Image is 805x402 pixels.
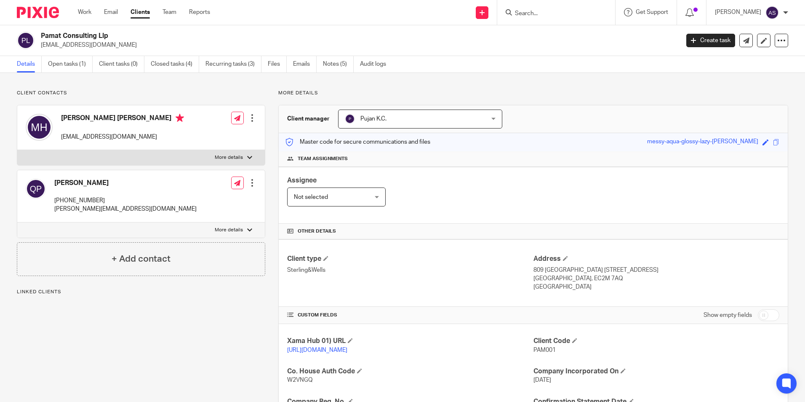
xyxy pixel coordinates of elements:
[533,347,556,353] span: PAM001
[285,138,430,146] p: Master code for secure communications and files
[163,8,176,16] a: Team
[533,283,779,291] p: [GEOGRAPHIC_DATA]
[112,252,171,265] h4: + Add contact
[26,179,46,199] img: svg%3E
[287,312,533,319] h4: CUSTOM FIELDS
[278,90,788,96] p: More details
[533,274,779,283] p: [GEOGRAPHIC_DATA], EC2M 7AQ
[765,6,779,19] img: svg%3E
[54,179,197,188] h4: [PERSON_NAME]
[287,255,533,263] h4: Client type
[176,114,184,122] i: Primary
[533,255,779,263] h4: Address
[298,228,336,235] span: Other details
[704,311,752,319] label: Show empty fields
[360,56,392,72] a: Audit logs
[686,34,735,47] a: Create task
[41,32,547,40] h2: Pamat Consulting Llp
[215,154,243,161] p: More details
[61,133,184,141] p: [EMAIL_ADDRESS][DOMAIN_NAME]
[514,10,590,18] input: Search
[715,8,761,16] p: [PERSON_NAME]
[48,56,93,72] a: Open tasks (1)
[287,266,533,274] p: Sterling&Wells
[17,56,42,72] a: Details
[287,337,533,346] h4: Xama Hub 01) URL
[26,114,53,141] img: svg%3E
[54,196,197,205] p: [PHONE_NUMBER]
[287,177,317,184] span: Assignee
[287,367,533,376] h4: Co. House Auth Code
[104,8,118,16] a: Email
[533,377,551,383] span: [DATE]
[647,137,758,147] div: messy-aqua-glossy-lazy-[PERSON_NAME]
[287,115,330,123] h3: Client manager
[533,367,779,376] h4: Company Incorporated On
[533,266,779,274] p: 809 [GEOGRAPHIC_DATA] [STREET_ADDRESS]
[17,32,35,49] img: svg%3E
[78,8,91,16] a: Work
[99,56,144,72] a: Client tasks (0)
[293,56,317,72] a: Emails
[61,114,184,124] h4: [PERSON_NAME] [PERSON_NAME]
[360,116,387,122] span: Pujan K.C.
[323,56,354,72] a: Notes (5)
[287,377,313,383] span: W2VNGQ
[298,155,348,162] span: Team assignments
[205,56,261,72] a: Recurring tasks (3)
[54,205,197,213] p: [PERSON_NAME][EMAIL_ADDRESS][DOMAIN_NAME]
[189,8,210,16] a: Reports
[345,114,355,124] img: svg%3E
[533,337,779,346] h4: Client Code
[17,7,59,18] img: Pixie
[268,56,287,72] a: Files
[17,90,265,96] p: Client contacts
[287,347,347,353] a: [URL][DOMAIN_NAME]
[17,289,265,295] p: Linked clients
[151,56,199,72] a: Closed tasks (4)
[294,194,328,200] span: Not selected
[41,41,674,49] p: [EMAIL_ADDRESS][DOMAIN_NAME]
[215,227,243,233] p: More details
[131,8,150,16] a: Clients
[636,9,668,15] span: Get Support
